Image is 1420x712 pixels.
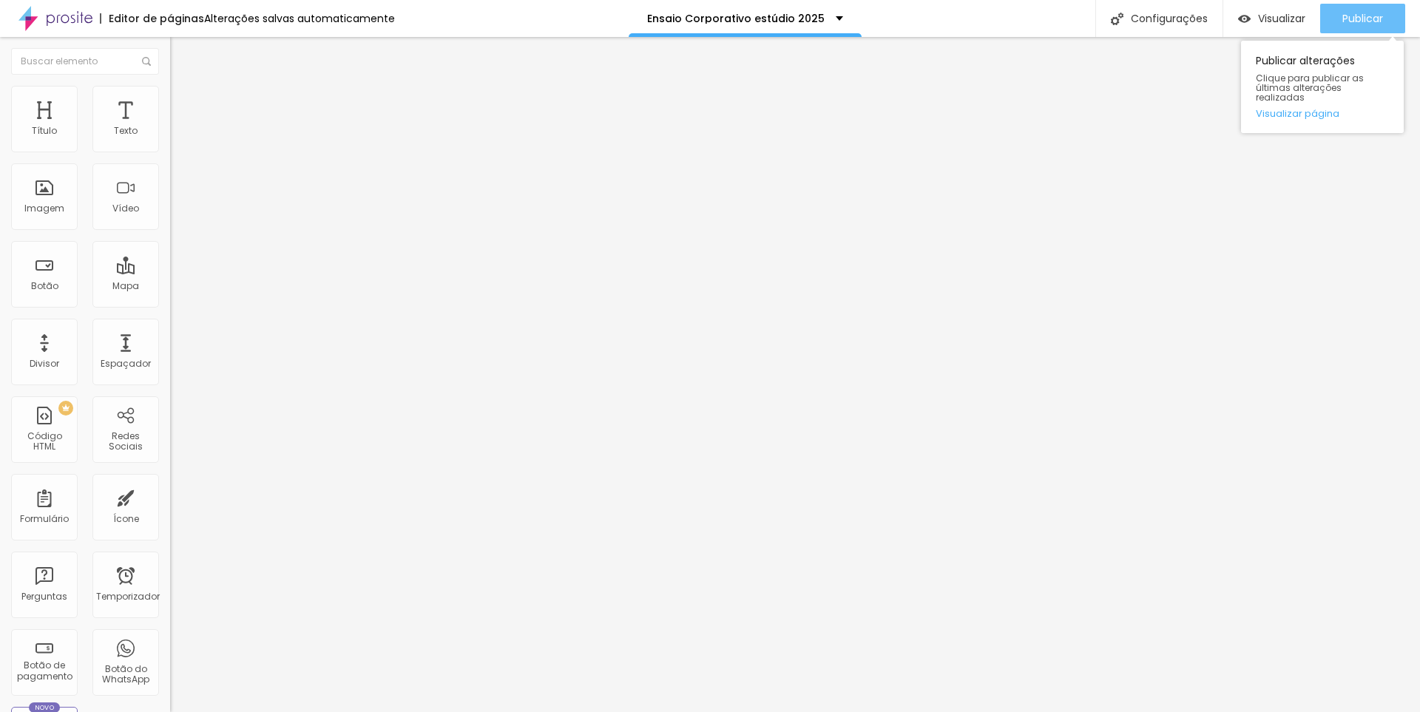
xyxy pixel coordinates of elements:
[1223,4,1320,33] button: Visualizar
[1256,106,1339,121] font: Visualizar página
[109,11,204,26] font: Editor de páginas
[24,202,64,214] font: Imagem
[11,48,159,75] input: Buscar elemento
[35,703,55,712] font: Novo
[31,279,58,292] font: Botão
[112,202,139,214] font: Vídeo
[1256,53,1355,68] font: Publicar alterações
[1111,13,1123,25] img: Ícone
[27,430,62,452] font: Código HTML
[21,590,67,603] font: Perguntas
[1258,11,1305,26] font: Visualizar
[17,659,72,682] font: Botão de pagamento
[1238,13,1251,25] img: view-1.svg
[1320,4,1405,33] button: Publicar
[102,662,149,685] font: Botão do WhatsApp
[142,57,151,66] img: Ícone
[101,357,151,370] font: Espaçador
[30,357,59,370] font: Divisor
[1131,11,1208,26] font: Configurações
[109,430,143,452] font: Redes Sociais
[32,124,57,137] font: Título
[20,512,69,525] font: Formulário
[114,124,138,137] font: Texto
[1342,11,1383,26] font: Publicar
[204,11,395,26] font: Alterações salvas automaticamente
[112,279,139,292] font: Mapa
[113,512,139,525] font: Ícone
[1256,72,1364,104] font: Clique para publicar as últimas alterações realizadas
[96,590,160,603] font: Temporizador
[1256,109,1389,118] a: Visualizar página
[647,11,825,26] font: Ensaio Corporativo estúdio 2025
